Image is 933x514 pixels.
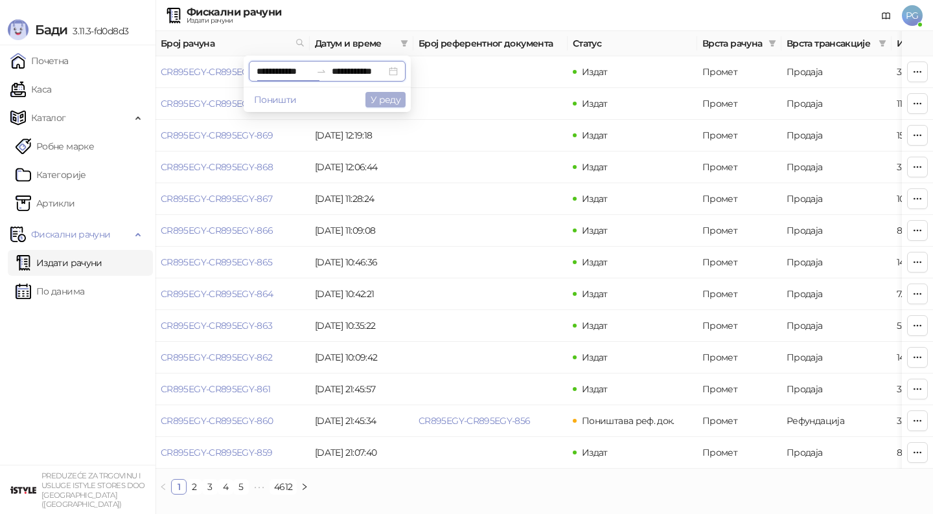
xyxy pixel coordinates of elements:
[155,310,310,342] td: CR895EGY-CR895EGY-863
[315,36,395,50] span: Датум и време
[316,66,327,76] span: to
[582,161,608,173] span: Издат
[31,221,110,247] span: Фискални рачуни
[781,437,892,469] td: Продаја
[697,374,781,405] td: Промет
[582,193,608,205] span: Издат
[310,437,413,469] td: [DATE] 21:07:40
[203,480,217,494] a: 3
[310,278,413,310] td: [DATE] 10:42:21
[161,320,273,331] a: CR895EGY-CR895EGY-863
[161,383,271,395] a: CR895EGY-CR895EGY-861
[768,39,776,47] span: filter
[155,437,310,469] td: CR895EGY-CR895EGY-859
[155,479,171,495] button: left
[187,480,202,494] a: 2
[365,92,406,107] button: У реду
[155,151,310,183] td: CR895EGY-CR895EGY-868
[697,437,781,469] td: Промет
[781,215,892,247] td: Продаја
[310,120,413,151] td: [DATE] 12:19:18
[697,310,781,342] td: Промет
[8,19,29,40] img: Logo
[310,310,413,342] td: [DATE] 10:35:22
[31,105,66,131] span: Каталог
[697,31,781,56] th: Врста рачуна
[249,479,270,495] li: Следећих 5 Страна
[879,39,886,47] span: filter
[697,151,781,183] td: Промет
[161,352,273,363] a: CR895EGY-CR895EGY-862
[697,88,781,120] td: Промет
[161,129,273,141] a: CR895EGY-CR895EGY-869
[310,405,413,437] td: [DATE] 21:45:34
[155,247,310,278] td: CR895EGY-CR895EGY-865
[35,22,67,38] span: Бади
[187,479,202,495] li: 2
[582,256,608,268] span: Издат
[697,278,781,310] td: Промет
[301,483,308,491] span: right
[161,415,273,427] a: CR895EGY-CR895EGY-860
[876,34,889,53] span: filter
[582,447,608,458] span: Издат
[582,383,608,395] span: Издат
[781,151,892,183] td: Продаја
[310,215,413,247] td: [DATE] 11:09:08
[155,56,310,88] td: CR895EGY-CR895EGY-871
[10,48,69,74] a: Почетна
[582,352,608,363] span: Издат
[161,161,273,173] a: CR895EGY-CR895EGY-868
[155,120,310,151] td: CR895EGY-CR895EGY-869
[766,34,779,53] span: filter
[697,120,781,151] td: Промет
[16,162,86,188] a: Категорије
[270,479,297,495] li: 4612
[781,374,892,405] td: Продаја
[16,133,94,159] a: Робне марке
[187,7,281,17] div: Фискални рачуни
[161,193,273,205] a: CR895EGY-CR895EGY-867
[310,151,413,183] td: [DATE] 12:06:44
[16,190,75,216] a: ArtikliАртикли
[781,31,892,56] th: Врста трансакције
[249,92,302,107] button: Поништи
[781,405,892,437] td: Рефундација
[697,405,781,437] td: Промет
[697,56,781,88] td: Промет
[702,36,763,50] span: Врста рачуна
[16,250,102,276] a: Издати рачуни
[155,479,171,495] li: Претходна страна
[413,31,568,56] th: Број референтног документа
[310,374,413,405] td: [DATE] 21:45:57
[316,66,327,76] span: swap-right
[155,88,310,120] td: CR895EGY-CR895EGY-870
[876,5,897,26] a: Документација
[310,183,413,215] td: [DATE] 11:28:24
[419,415,531,427] a: CR895EGY-CR895EGY-856
[781,183,892,215] td: Продаја
[297,479,312,495] button: right
[781,120,892,151] td: Продаја
[568,31,697,56] th: Статус
[781,342,892,374] td: Продаја
[781,278,892,310] td: Продаја
[582,129,608,141] span: Издат
[155,278,310,310] td: CR895EGY-CR895EGY-864
[249,479,270,495] span: •••
[697,183,781,215] td: Промет
[233,479,249,495] li: 5
[155,183,310,215] td: CR895EGY-CR895EGY-867
[218,480,233,494] a: 4
[155,215,310,247] td: CR895EGY-CR895EGY-866
[10,76,51,102] a: Каса
[161,447,273,458] a: CR895EGY-CR895EGY-859
[582,320,608,331] span: Издат
[697,247,781,278] td: Промет
[67,25,128,37] span: 3.11.3-fd0d8d3
[697,342,781,374] td: Промет
[155,31,310,56] th: Број рачуна
[582,288,608,300] span: Издат
[155,374,310,405] td: CR895EGY-CR895EGY-861
[398,34,411,53] span: filter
